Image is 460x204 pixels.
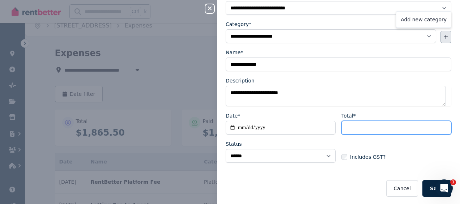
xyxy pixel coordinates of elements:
iframe: Intercom live chat [435,179,453,197]
button: Save [422,180,451,197]
span: Includes GST? [350,153,386,161]
input: Includes GST? [341,154,347,160]
label: Category* [226,21,251,28]
span: 1 [450,179,456,185]
label: Status [226,140,242,148]
label: Date* [226,112,240,119]
label: Description [226,77,255,84]
button: Cancel [386,180,418,197]
label: Total* [341,112,356,119]
label: Name* [226,49,243,56]
div: Add new category [396,11,451,28]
